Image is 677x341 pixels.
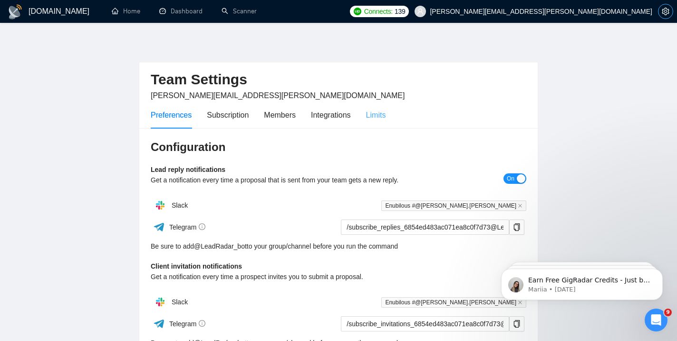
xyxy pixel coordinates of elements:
img: hpQkSZIkSZIkSZIkSZIkSZIkSZIkSZIkSZIkSZIkSZIkSZIkSZIkSZIkSZIkSZIkSZIkSZIkSZIkSZIkSZIkSZIkSZIkSZIkS... [151,292,170,311]
a: setting [658,8,673,15]
iframe: Intercom notifications message [487,249,677,315]
span: [PERSON_NAME][EMAIL_ADDRESS][PERSON_NAME][DOMAIN_NAME] [151,91,405,100]
span: info-circle [199,320,205,327]
a: @LeadRadar_bot [194,241,247,251]
a: homeHome [112,7,140,15]
div: Subscription [207,109,249,121]
div: Get a notification every time a prospect invites you to submit a proposal. [151,271,433,282]
span: user [417,8,424,15]
h3: Configuration [151,140,526,155]
a: dashboardDashboard [159,7,203,15]
h2: Team Settings [151,70,526,90]
span: 9 [664,309,672,316]
span: copy [510,320,524,328]
img: upwork-logo.png [354,8,361,15]
span: Connects: [364,6,393,17]
span: copy [510,223,524,231]
span: setting [658,8,673,15]
button: copy [509,220,524,235]
span: 139 [395,6,405,17]
b: Client invitation notifications [151,262,242,270]
span: Slack [172,201,188,209]
button: copy [509,316,524,331]
img: logo [8,4,23,20]
iframe: Intercom live chat [645,309,667,331]
span: info-circle [199,223,205,230]
a: searchScanner [222,7,257,15]
span: Slack [172,298,188,306]
div: Members [264,109,296,121]
span: Telegram [169,223,206,231]
span: Enubilous #@[PERSON_NAME].[PERSON_NAME] [381,201,526,211]
b: Lead reply notifications [151,166,225,173]
img: hpQkSZIkSZIkSZIkSZIkSZIkSZIkSZIkSZIkSZIkSZIkSZIkSZIkSZIkSZIkSZIkSZIkSZIkSZIkSZIkSZIkSZIkSZIkSZIkS... [151,196,170,215]
p: Message from Mariia, sent 5w ago [41,37,164,45]
div: Limits [366,109,386,121]
img: ww3wtPAAAAAElFTkSuQmCC [153,221,165,233]
div: Preferences [151,109,192,121]
div: Get a notification every time a proposal that is sent from your team gets a new reply. [151,175,433,185]
div: Be sure to add to your group/channel before you run the command [151,241,526,251]
span: Earn Free GigRadar Credits - Just by Sharing Your Story! 💬 Want more credits for sending proposal... [41,28,164,262]
span: close [518,203,522,208]
span: Enubilous #@[PERSON_NAME].[PERSON_NAME] [381,297,526,308]
div: Integrations [311,109,351,121]
span: Telegram [169,320,206,328]
button: setting [658,4,673,19]
img: ww3wtPAAAAAElFTkSuQmCC [153,318,165,330]
span: On [507,173,514,184]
